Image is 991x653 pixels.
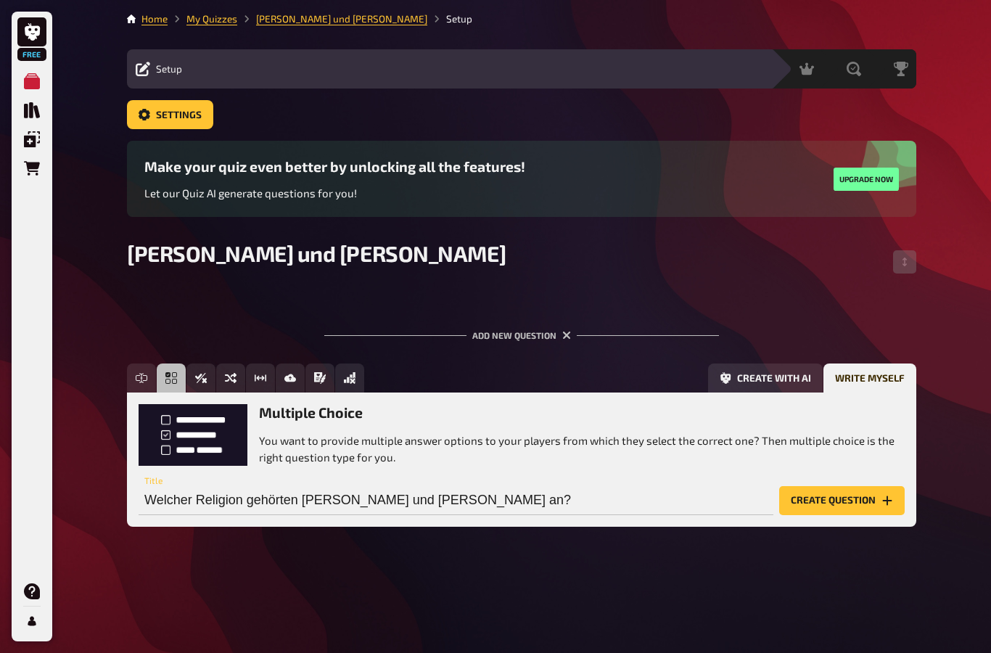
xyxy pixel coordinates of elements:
[276,364,305,393] button: Image Answer
[305,364,334,393] button: Prose (Long text)
[834,168,899,191] button: Upgrade now
[427,12,472,26] li: Setup
[144,158,525,175] h3: Make your quiz even better by unlocking all the features!
[127,100,213,129] button: Settings
[216,364,245,393] button: Sorting Question
[139,486,773,515] input: Title
[823,364,916,393] button: Write myself
[324,307,719,352] div: Add new question
[259,432,905,465] p: You want to provide multiple answer options to your players from which they select the correct on...
[186,13,237,25] a: My Quizzes
[141,13,168,25] a: Home
[141,12,168,26] li: Home
[893,250,916,274] button: Change Order
[186,364,215,393] button: True / False
[335,364,364,393] button: Offline Question
[156,63,182,75] span: Setup
[144,186,357,200] span: Let our Quiz AI generate questions for you!
[127,364,156,393] button: Free Text Input
[259,404,905,421] h3: Multiple Choice
[708,364,823,393] button: Create with AI
[156,110,202,120] span: Settings
[127,240,506,266] span: [PERSON_NAME] und [PERSON_NAME]
[256,13,427,25] a: [PERSON_NAME] und [PERSON_NAME]
[246,364,275,393] button: Estimation Question
[168,12,237,26] li: My Quizzes
[19,50,45,59] span: Free
[779,486,905,515] button: Create question
[237,12,427,26] li: Ewald und Anni Arnold
[157,364,186,393] button: Multiple Choice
